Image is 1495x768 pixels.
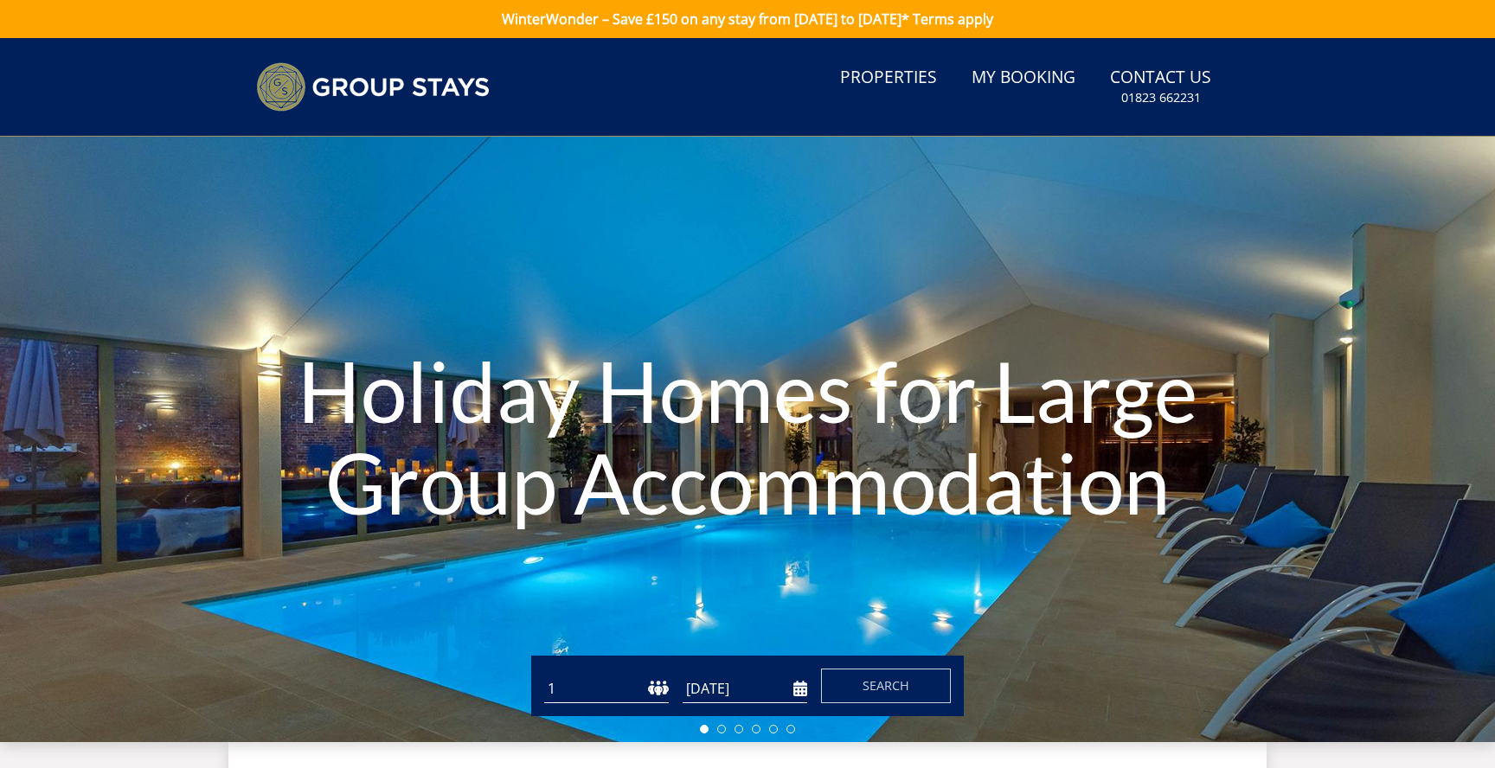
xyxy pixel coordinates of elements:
span: Search [863,677,909,694]
small: 01823 662231 [1121,89,1201,106]
h1: Holiday Homes for Large Group Accommodation [224,310,1271,562]
a: My Booking [965,59,1082,98]
button: Search [821,669,951,703]
img: Group Stays [256,62,490,112]
input: Arrival Date [683,675,807,703]
a: Properties [833,59,944,98]
a: Contact Us01823 662231 [1103,59,1218,115]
